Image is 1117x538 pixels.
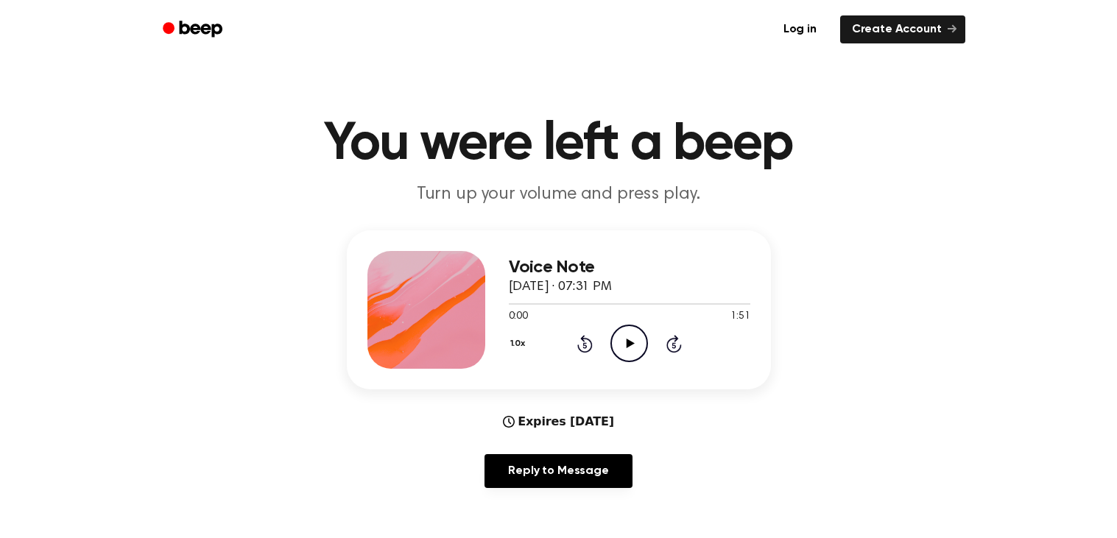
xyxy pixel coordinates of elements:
[484,454,632,488] a: Reply to Message
[730,309,750,325] span: 1:51
[840,15,965,43] a: Create Account
[509,258,750,277] h3: Voice Note
[182,118,936,171] h1: You were left a beep
[509,331,531,356] button: 1.0x
[769,13,831,46] a: Log in
[509,309,528,325] span: 0:00
[503,413,614,431] div: Expires [DATE]
[152,15,236,44] a: Beep
[509,280,612,294] span: [DATE] · 07:31 PM
[276,183,842,207] p: Turn up your volume and press play.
